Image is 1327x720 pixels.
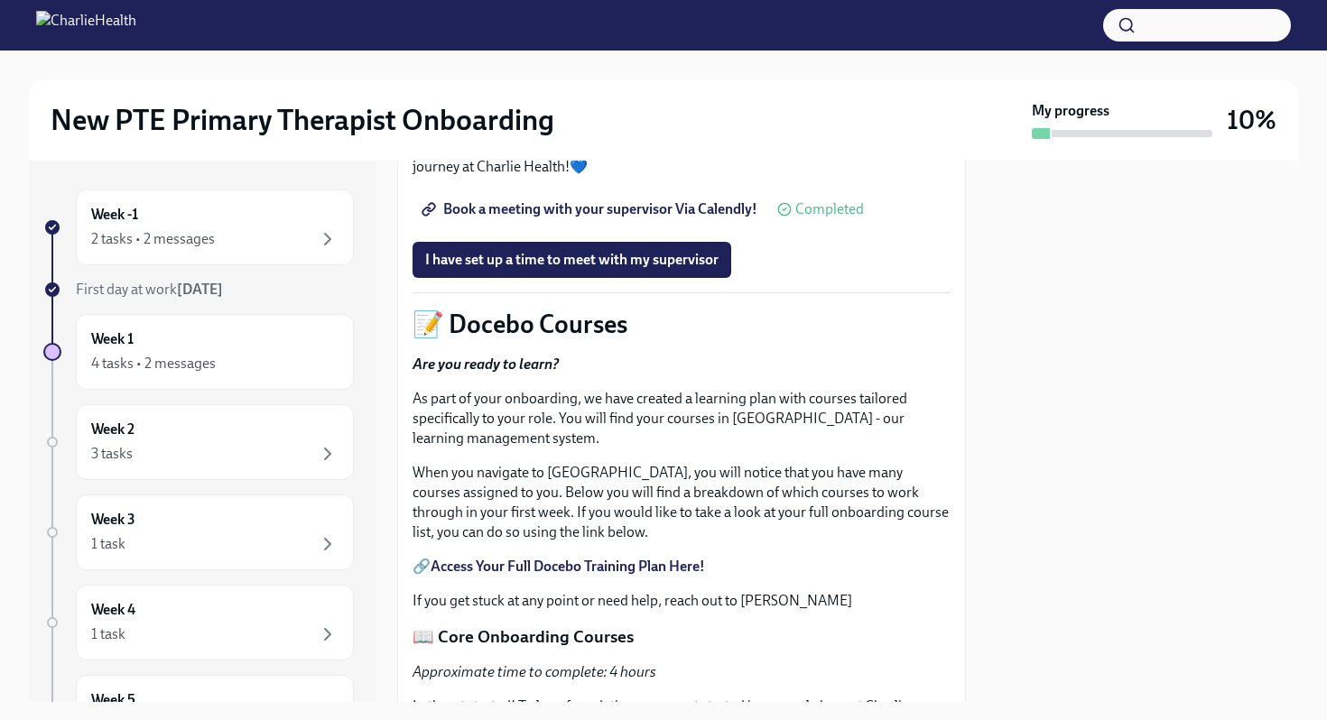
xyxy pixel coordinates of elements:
p: When you navigate to [GEOGRAPHIC_DATA], you will notice that you have many courses assigned to yo... [413,463,951,542]
img: CharlieHealth [36,11,136,40]
h3: 10% [1227,104,1276,136]
h6: Week 1 [91,329,134,349]
a: Week 31 task [43,494,354,570]
div: 3 tasks [91,444,133,464]
span: I have set up a time to meet with my supervisor [425,251,719,269]
p: 📝 Docebo Courses [413,308,951,340]
a: Week 41 task [43,585,354,660]
p: 🔗 [413,557,951,577]
span: First day at work [76,281,223,298]
a: Book a meeting with your supervisor Via Calendly! [413,191,770,227]
h6: Week -1 [91,205,138,225]
h6: Week 2 [91,420,135,439]
p: If you get stuck at any point or need help, reach out to [PERSON_NAME] [413,591,951,611]
a: Access Your Full Docebo Training Plan Here! [431,558,705,575]
div: 1 task [91,534,125,554]
strong: My progress [1032,101,1109,121]
a: First day at work[DATE] [43,280,354,300]
em: Approximate time to complete: 4 hours [413,663,656,680]
button: I have set up a time to meet with my supervisor [413,242,731,278]
a: Week 23 tasks [43,404,354,480]
p: 📖 Core Onboarding Courses [413,625,951,649]
h2: New PTE Primary Therapist Onboarding [51,102,554,138]
div: 1 task [91,624,125,644]
strong: [DATE] [177,281,223,298]
span: Completed [795,202,864,217]
strong: Are you ready to learn? [413,355,559,373]
h6: Week 3 [91,510,135,530]
div: 2 tasks • 2 messages [91,229,215,249]
a: Week 14 tasks • 2 messages [43,314,354,390]
h6: Week 5 [91,690,135,710]
h6: Week 4 [91,600,135,620]
span: Book a meeting with your supervisor Via Calendly! [425,200,757,218]
a: Week -12 tasks • 2 messages [43,189,354,265]
p: As part of your onboarding, we have created a learning plan with courses tailored specifically to... [413,389,951,448]
div: 4 tasks • 2 messages [91,354,216,374]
